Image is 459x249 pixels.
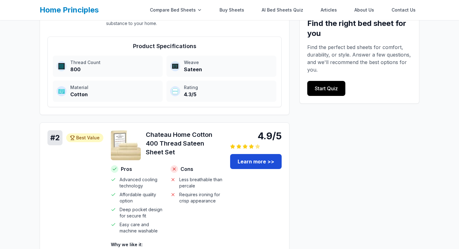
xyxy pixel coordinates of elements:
h3: Find the right bed sheet for you [307,18,412,38]
div: 800 [70,66,159,73]
h3: Chateau Home Cotton 400 Thread Sateen Sheet Set [146,130,223,157]
div: 4.9/5 [230,130,282,142]
span: Requires ironing for crisp appearance [179,192,223,204]
div: # 2 [47,130,62,145]
div: Rating [184,84,273,91]
a: Contact Us [388,4,419,16]
img: Material [58,88,65,94]
a: Learn more >> [230,154,282,169]
a: Start Quiz [307,81,345,96]
div: Cotton [70,91,159,98]
h4: Pros [111,165,163,173]
span: Easy care and machine washable [120,222,163,234]
div: Thread Count [70,59,159,66]
a: About Us [351,4,378,16]
span: Best Value [76,135,100,141]
div: Weave [184,59,273,66]
span: Deep pocket design for secure fit [120,207,163,219]
img: Chateau Home Cotton 400 Thread Sateen Sheet Set - Cotton product image [111,130,141,160]
p: Find the perfect bed sheets for comfort, durability, or style. Answer a few questions, and we'll ... [307,43,412,73]
img: Thread Count [58,63,65,69]
img: Weave [172,63,178,69]
a: Home Principles [40,5,99,14]
h4: Cons [170,165,223,173]
a: Buy Sheets [216,4,248,16]
a: Articles [317,4,341,16]
div: 4.3/5 [184,91,273,98]
span: Less breathable than percale [179,177,223,189]
img: Rating [172,88,178,94]
div: Compare Bed Sheets [146,4,206,16]
h4: Why we like it: [111,242,223,248]
div: Sateen [184,66,273,73]
a: AI Bed Sheets Quiz [258,4,307,16]
span: Advanced cooling technology [120,177,163,189]
span: Affordable quality option [120,192,163,204]
h4: Product Specifications [53,42,276,51]
div: Material [70,84,159,91]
